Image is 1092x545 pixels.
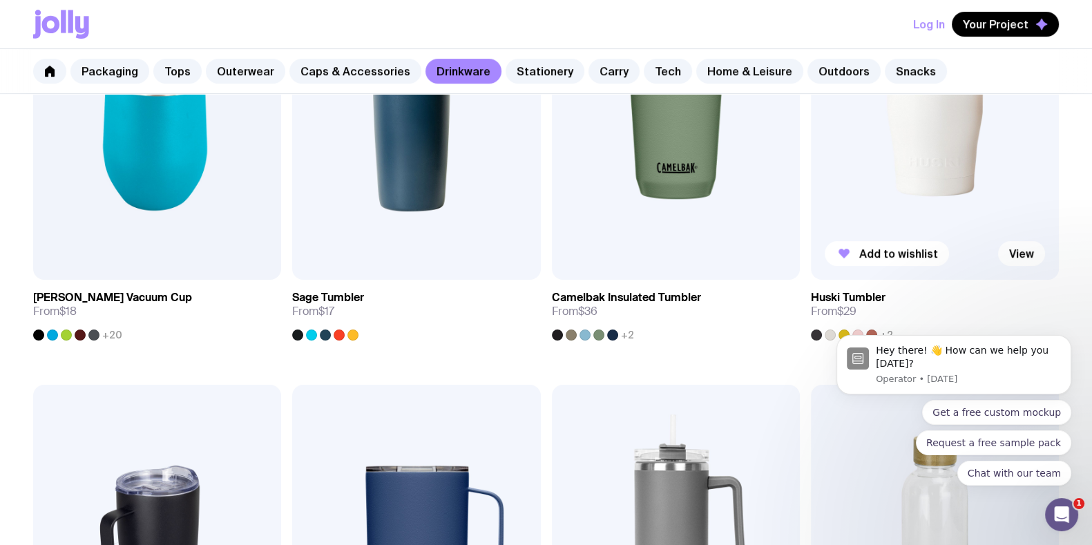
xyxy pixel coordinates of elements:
a: Camelbak Insulated TumblerFrom$36+2 [552,280,800,341]
a: Outerwear [206,59,285,84]
iframe: Intercom live chat [1045,498,1078,531]
a: Drinkware [425,59,501,84]
button: Log In [913,12,945,37]
a: Home & Leisure [696,59,803,84]
span: +2 [621,329,634,341]
span: From [552,305,597,318]
span: From [811,305,856,318]
a: Caps & Accessories [289,59,421,84]
a: Huski TumblerFrom$29+2 [811,280,1059,341]
h3: Camelbak Insulated Tumbler [552,291,701,305]
a: [PERSON_NAME] Vacuum CupFrom$18+20 [33,280,281,341]
span: Your Project [963,17,1028,31]
h3: Huski Tumbler [811,291,885,305]
h3: Sage Tumbler [292,291,364,305]
a: Tech [644,59,692,84]
span: From [292,305,334,318]
span: +20 [102,329,122,341]
a: Tops [153,59,202,84]
span: From [33,305,77,318]
span: 1 [1073,498,1084,509]
a: Stationery [506,59,584,84]
iframe: Intercom notifications message [816,230,1092,508]
span: $17 [318,304,334,318]
button: Your Project [952,12,1059,37]
span: $36 [578,304,597,318]
a: Sage TumblerFrom$17 [292,280,540,341]
a: Snacks [885,59,947,84]
a: Outdoors [807,59,881,84]
a: Packaging [70,59,149,84]
span: $18 [59,304,77,318]
a: Carry [588,59,640,84]
h3: [PERSON_NAME] Vacuum Cup [33,291,192,305]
